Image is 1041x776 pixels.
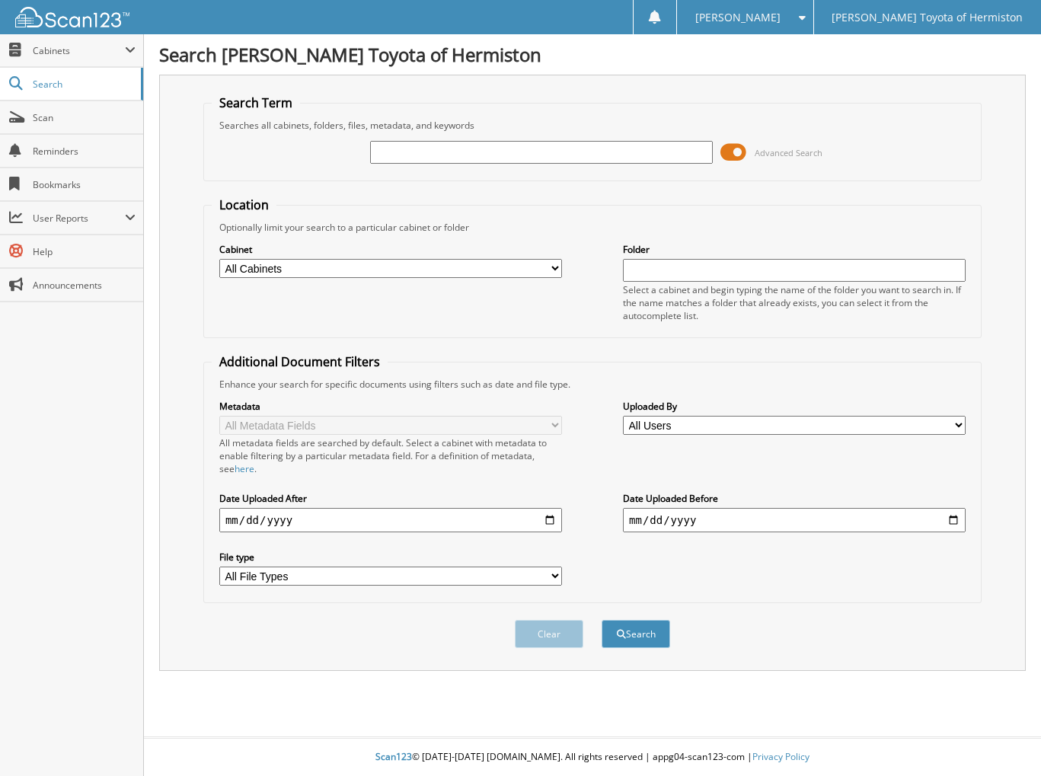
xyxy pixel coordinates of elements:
input: end [623,508,966,532]
a: here [235,462,254,475]
img: scan123-logo-white.svg [15,7,129,27]
label: Date Uploaded Before [623,492,966,505]
span: [PERSON_NAME] Toyota of Hermiston [832,13,1023,22]
input: start [219,508,562,532]
div: Optionally limit your search to a particular cabinet or folder [212,221,973,234]
legend: Location [212,196,276,213]
label: Metadata [219,400,562,413]
button: Clear [515,620,583,648]
button: Search [602,620,670,648]
div: Select a cabinet and begin typing the name of the folder you want to search in. If the name match... [623,283,966,322]
div: Searches all cabinets, folders, files, metadata, and keywords [212,119,973,132]
a: Privacy Policy [752,750,809,763]
span: User Reports [33,212,125,225]
span: Advanced Search [755,147,822,158]
label: Uploaded By [623,400,966,413]
div: All metadata fields are searched by default. Select a cabinet with metadata to enable filtering b... [219,436,562,475]
label: Cabinet [219,243,562,256]
span: Cabinets [33,44,125,57]
span: Reminders [33,145,136,158]
span: Scan [33,111,136,124]
div: Enhance your search for specific documents using filters such as date and file type. [212,378,973,391]
legend: Search Term [212,94,300,111]
span: Announcements [33,279,136,292]
span: [PERSON_NAME] [695,13,781,22]
label: Folder [623,243,966,256]
label: Date Uploaded After [219,492,562,505]
div: © [DATE]-[DATE] [DOMAIN_NAME]. All rights reserved | appg04-scan123-com | [144,739,1041,776]
label: File type [219,551,562,564]
span: Help [33,245,136,258]
h1: Search [PERSON_NAME] Toyota of Hermiston [159,42,1026,67]
span: Bookmarks [33,178,136,191]
legend: Additional Document Filters [212,353,388,370]
span: Search [33,78,133,91]
span: Scan123 [375,750,412,763]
